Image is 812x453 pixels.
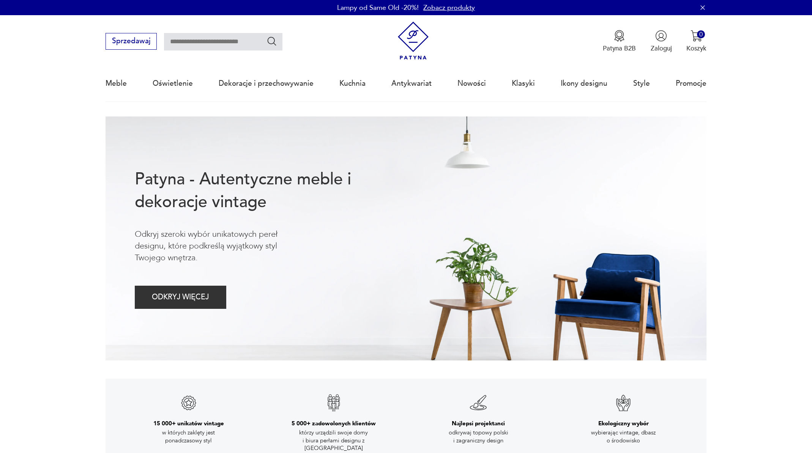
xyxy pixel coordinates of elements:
div: 0 [697,30,705,38]
button: Szukaj [266,36,277,47]
a: Kuchnia [339,66,366,101]
p: którzy urządzili swoje domy i biura perłami designu z [GEOGRAPHIC_DATA] [292,429,375,452]
p: odkrywaj topowy polski i zagraniczny design [437,429,520,444]
button: Sprzedawaj [106,33,157,50]
a: Ikona medaluPatyna B2B [603,30,636,53]
h3: Najlepsi projektanci [452,420,505,427]
button: ODKRYJ WIĘCEJ [135,286,226,309]
a: Style [633,66,650,101]
p: Zaloguj [651,44,672,53]
h1: Patyna - Autentyczne meble i dekoracje vintage [135,168,381,214]
button: Zaloguj [651,30,672,53]
h3: 5 000+ zadowolonych klientów [292,420,376,427]
img: Ikona koszyka [691,30,702,42]
a: Klasyki [512,66,535,101]
a: Oświetlenie [153,66,193,101]
p: Lampy od Same Old -20%! [337,3,419,13]
a: Meble [106,66,127,101]
img: Znak gwarancji jakości [614,394,632,412]
button: Patyna B2B [603,30,636,53]
img: Patyna - sklep z meblami i dekoracjami vintage [394,22,432,60]
a: Ikony designu [561,66,607,101]
p: Patyna B2B [603,44,636,53]
h3: 15 000+ unikatów vintage [153,420,224,427]
h3: Ekologiczny wybór [598,420,649,427]
p: Odkryj szeroki wybór unikatowych pereł designu, które podkreślą wyjątkowy styl Twojego wnętrza. [135,228,308,264]
a: Dekoracje i przechowywanie [219,66,314,101]
img: Znak gwarancji jakości [469,394,487,412]
img: Ikonka użytkownika [655,30,667,42]
button: 0Koszyk [686,30,706,53]
img: Znak gwarancji jakości [325,394,343,412]
a: Sprzedawaj [106,39,157,45]
img: Ikona medalu [613,30,625,42]
p: Koszyk [686,44,706,53]
a: Promocje [676,66,706,101]
p: w których zaklęty jest ponadczasowy styl [147,429,230,444]
img: Znak gwarancji jakości [180,394,198,412]
p: wybierając vintage, dbasz o środowisko [582,429,665,444]
a: ODKRYJ WIĘCEJ [135,295,226,301]
a: Nowości [457,66,486,101]
a: Zobacz produkty [423,3,475,13]
a: Antykwariat [391,66,432,101]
